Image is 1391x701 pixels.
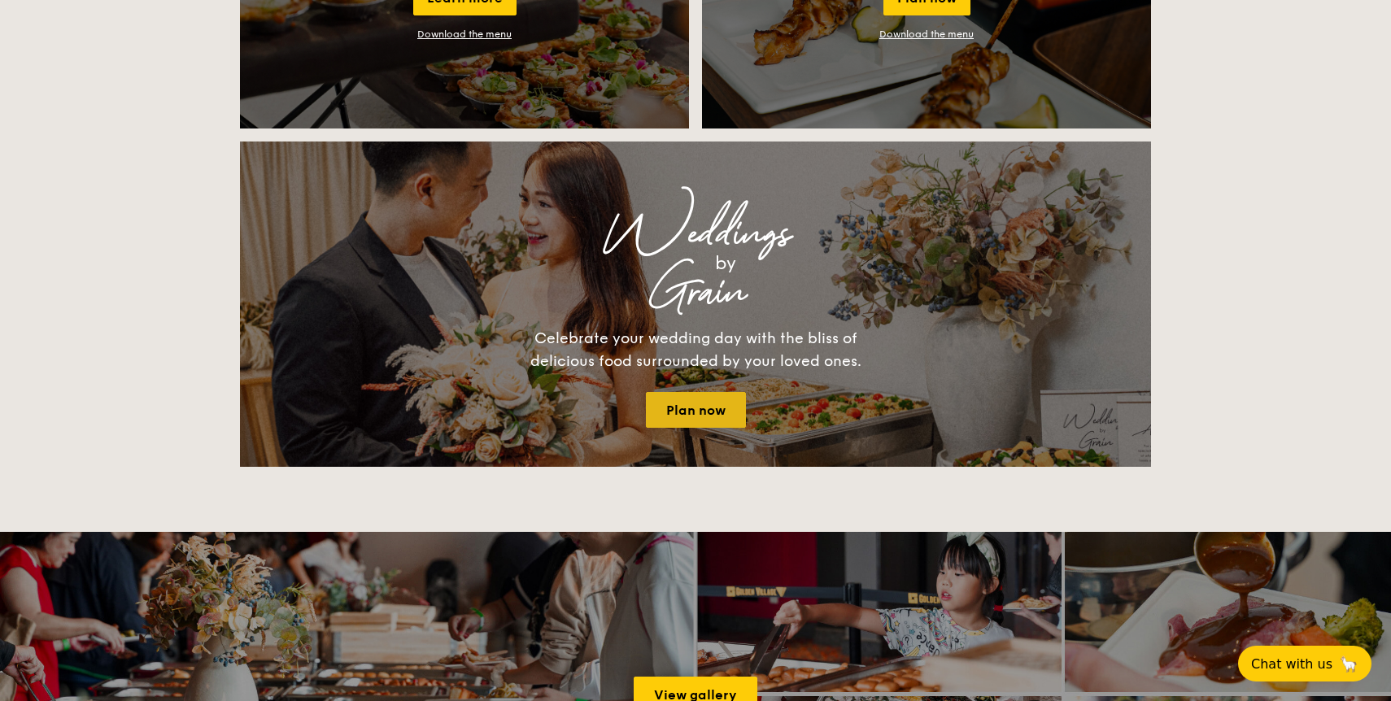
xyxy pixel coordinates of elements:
[1238,646,1371,681] button: Chat with us🦙
[879,28,974,40] a: Download the menu
[1339,655,1358,673] span: 🦙
[443,249,1008,278] div: by
[383,220,1008,249] div: Weddings
[383,278,1008,307] div: Grain
[646,392,746,428] a: Plan now
[512,327,879,372] div: Celebrate your wedding day with the bliss of delicious food surrounded by your loved ones.
[1251,656,1332,672] span: Chat with us
[417,28,512,40] a: Download the menu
